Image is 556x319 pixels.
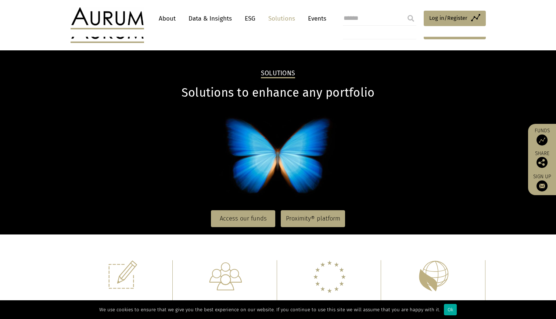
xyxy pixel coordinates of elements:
[424,11,486,26] a: Log in/Register
[155,12,179,25] a: About
[265,12,299,25] a: Solutions
[241,12,259,25] a: ESG
[71,86,486,100] h1: Solutions to enhance any portfolio
[281,210,345,227] a: Proximity® platform
[444,304,457,315] div: Ok
[71,7,144,29] img: Aurum
[403,11,418,26] input: Submit
[261,69,295,78] h2: Solutions
[185,12,236,25] a: Data & Insights
[537,135,548,146] img: Access Funds
[532,151,552,168] div: Share
[211,210,275,227] a: Access our funds
[537,157,548,168] img: Share this post
[537,180,548,191] img: Sign up to our newsletter
[304,12,326,25] a: Events
[532,173,552,191] a: Sign up
[532,128,552,146] a: Funds
[429,14,467,22] span: Log in/Register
